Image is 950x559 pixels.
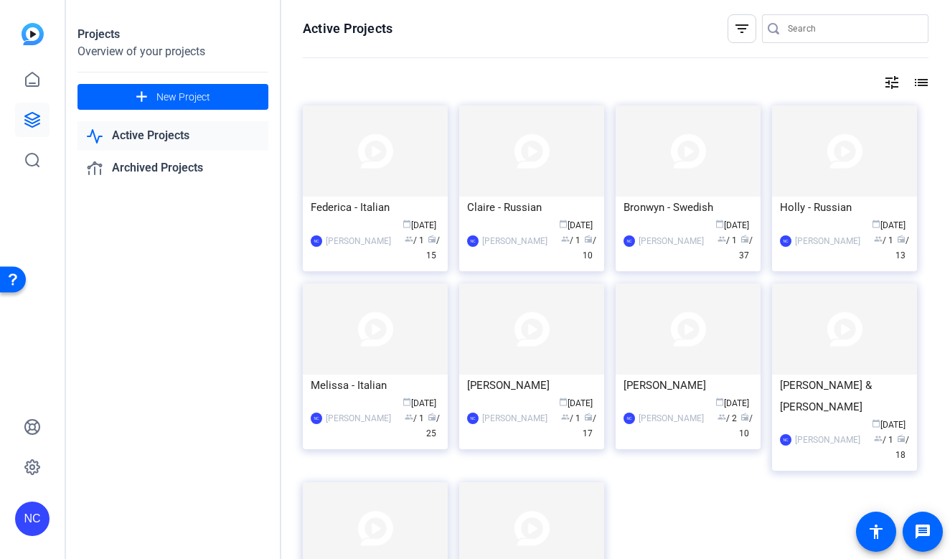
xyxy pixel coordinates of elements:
[715,398,749,408] span: [DATE]
[133,88,151,106] mat-icon: add
[326,411,391,426] div: [PERSON_NAME]
[584,235,593,243] span: radio
[624,375,753,396] div: [PERSON_NAME]
[897,235,906,243] span: radio
[405,413,424,423] span: / 1
[739,413,753,438] span: / 10
[780,235,791,247] div: NC
[872,220,880,228] span: calendar_today
[482,234,547,248] div: [PERSON_NAME]
[780,434,791,446] div: NC
[874,235,893,245] span: / 1
[624,197,753,218] div: Bronwyn - Swedish
[467,235,479,247] div: NC
[311,413,322,424] div: NC
[718,413,737,423] span: / 2
[77,43,268,60] div: Overview of your projects
[715,220,724,228] span: calendar_today
[559,220,593,230] span: [DATE]
[715,398,724,406] span: calendar_today
[311,197,440,218] div: Federica - Italian
[740,235,749,243] span: radio
[561,413,580,423] span: / 1
[740,413,749,421] span: radio
[403,398,436,408] span: [DATE]
[405,413,413,421] span: group
[22,23,44,45] img: blue-gradient.svg
[895,235,909,260] span: / 13
[874,435,893,445] span: / 1
[467,375,596,396] div: [PERSON_NAME]
[718,413,726,421] span: group
[883,74,900,91] mat-icon: tune
[718,235,726,243] span: group
[874,235,883,243] span: group
[428,235,436,243] span: radio
[467,197,596,218] div: Claire - Russian
[739,235,753,260] span: / 37
[639,234,704,248] div: [PERSON_NAME]
[156,90,210,105] span: New Project
[795,234,860,248] div: [PERSON_NAME]
[895,435,909,460] span: / 18
[911,74,928,91] mat-icon: list
[403,220,436,230] span: [DATE]
[624,235,635,247] div: NC
[718,235,737,245] span: / 1
[426,235,440,260] span: / 15
[405,235,413,243] span: group
[872,220,906,230] span: [DATE]
[583,413,596,438] span: / 17
[559,398,593,408] span: [DATE]
[15,502,50,536] div: NC
[788,20,917,37] input: Search
[405,235,424,245] span: / 1
[780,197,909,218] div: Holly - Russian
[561,235,570,243] span: group
[733,20,751,37] mat-icon: filter_list
[561,413,570,421] span: group
[874,434,883,443] span: group
[482,411,547,426] div: [PERSON_NAME]
[311,235,322,247] div: NC
[326,234,391,248] div: [PERSON_NAME]
[311,375,440,396] div: Melissa - Italian
[77,154,268,183] a: Archived Projects
[467,413,479,424] div: NC
[624,413,635,424] div: NC
[77,121,268,151] a: Active Projects
[715,220,749,230] span: [DATE]
[561,235,580,245] span: / 1
[583,235,596,260] span: / 10
[303,20,392,37] h1: Active Projects
[867,523,885,540] mat-icon: accessibility
[780,375,909,418] div: [PERSON_NAME] & [PERSON_NAME]
[77,26,268,43] div: Projects
[428,413,436,421] span: radio
[77,84,268,110] button: New Project
[559,398,568,406] span: calendar_today
[426,413,440,438] span: / 25
[914,523,931,540] mat-icon: message
[872,420,906,430] span: [DATE]
[559,220,568,228] span: calendar_today
[872,419,880,428] span: calendar_today
[897,434,906,443] span: radio
[403,220,411,228] span: calendar_today
[584,413,593,421] span: radio
[795,433,860,447] div: [PERSON_NAME]
[639,411,704,426] div: [PERSON_NAME]
[403,398,411,406] span: calendar_today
